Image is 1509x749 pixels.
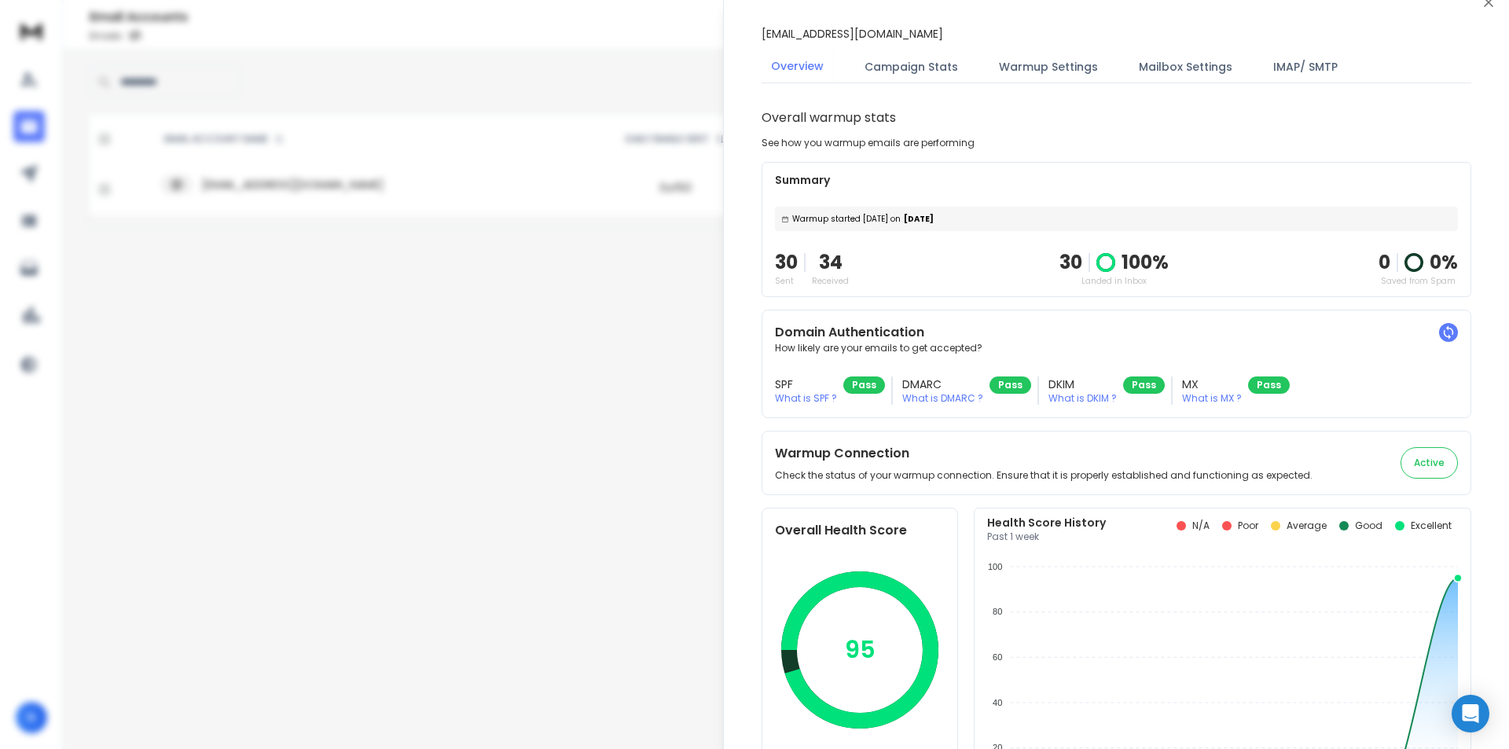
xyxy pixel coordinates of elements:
[1430,250,1458,275] p: 0 %
[1059,275,1169,287] p: Landed in Inbox
[1182,376,1242,392] h3: MX
[1048,392,1117,405] p: What is DKIM ?
[762,26,943,42] p: [EMAIL_ADDRESS][DOMAIN_NAME]
[1355,520,1382,532] p: Good
[762,49,833,85] button: Overview
[989,50,1107,84] button: Warmup Settings
[775,444,1313,463] h2: Warmup Connection
[988,562,1002,571] tspan: 100
[812,250,849,275] p: 34
[775,172,1458,188] p: Summary
[1287,520,1327,532] p: Average
[775,521,945,540] h2: Overall Health Score
[762,108,896,127] h1: Overall warmup stats
[762,137,975,149] p: See how you warmup emails are performing
[855,50,967,84] button: Campaign Stats
[845,636,876,664] p: 95
[1379,275,1458,287] p: Saved from Spam
[775,275,798,287] p: Sent
[987,515,1106,531] p: Health Score History
[902,376,983,392] h3: DMARC
[993,607,1002,616] tspan: 80
[1192,520,1210,532] p: N/A
[843,376,885,394] div: Pass
[902,392,983,405] p: What is DMARC ?
[775,342,1458,354] p: How likely are your emails to get accepted?
[792,213,901,225] span: Warmup started [DATE] on
[1182,392,1242,405] p: What is MX ?
[987,531,1106,543] p: Past 1 week
[775,376,837,392] h3: SPF
[775,392,837,405] p: What is SPF ?
[812,275,849,287] p: Received
[989,376,1031,394] div: Pass
[1238,520,1258,532] p: Poor
[1452,695,1489,732] div: Open Intercom Messenger
[1129,50,1242,84] button: Mailbox Settings
[993,652,1002,662] tspan: 60
[1122,250,1169,275] p: 100 %
[1059,250,1082,275] p: 30
[993,698,1002,707] tspan: 40
[1264,50,1347,84] button: IMAP/ SMTP
[775,469,1313,482] p: Check the status of your warmup connection. Ensure that it is properly established and functionin...
[775,323,1458,342] h2: Domain Authentication
[775,207,1458,231] div: [DATE]
[1248,376,1290,394] div: Pass
[1411,520,1452,532] p: Excellent
[1379,249,1390,275] strong: 0
[775,250,798,275] p: 30
[1123,376,1165,394] div: Pass
[1048,376,1117,392] h3: DKIM
[1401,447,1458,479] button: Active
